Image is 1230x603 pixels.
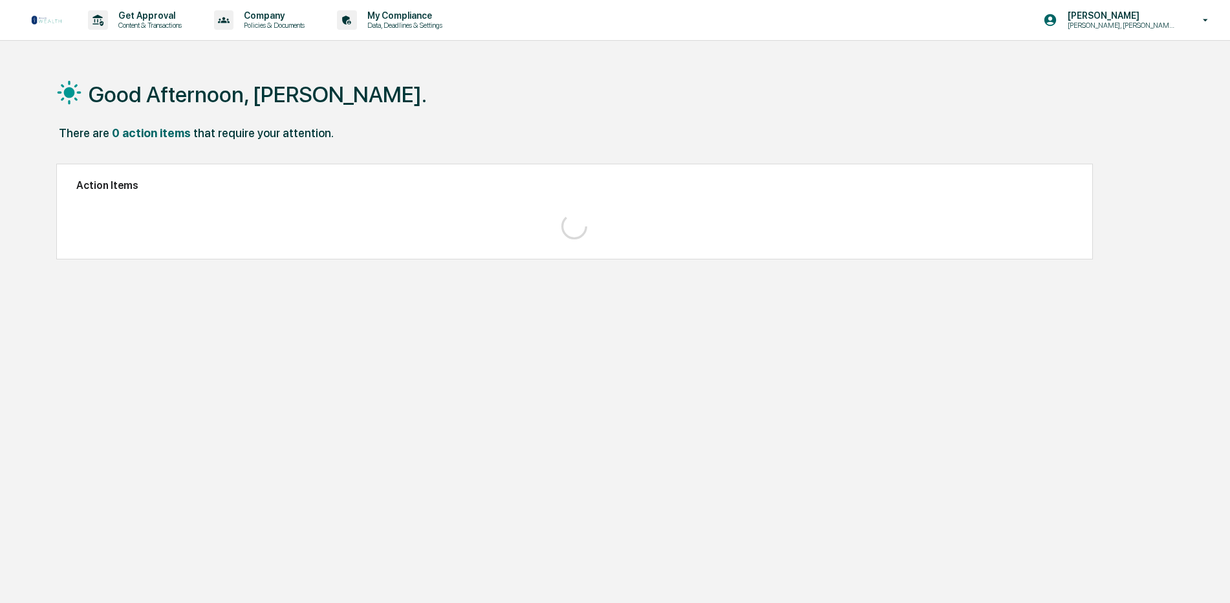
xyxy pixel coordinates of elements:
h1: Good Afternoon, [PERSON_NAME]. [89,82,427,107]
p: Policies & Documents [233,21,311,30]
h2: Action Items [76,179,1073,192]
p: Get Approval [108,10,188,21]
p: Data, Deadlines & Settings [357,21,449,30]
img: logo [31,15,62,25]
p: Company [233,10,311,21]
p: [PERSON_NAME], [PERSON_NAME], [PERSON_NAME] Onboard [1057,21,1184,30]
p: My Compliance [357,10,449,21]
p: [PERSON_NAME] [1057,10,1184,21]
div: 0 action items [112,126,191,140]
div: that require your attention. [193,126,334,140]
p: Content & Transactions [108,21,188,30]
div: There are [59,126,109,140]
